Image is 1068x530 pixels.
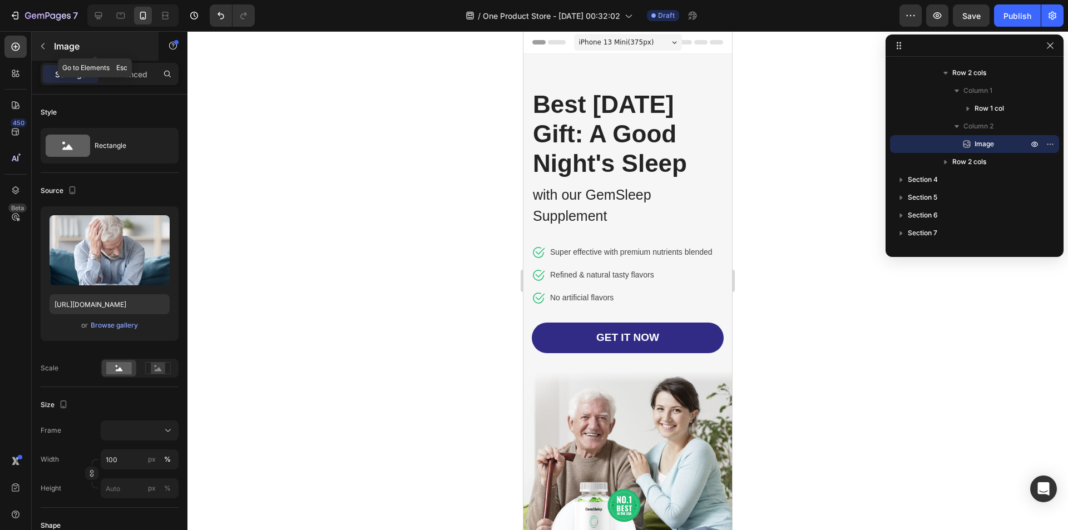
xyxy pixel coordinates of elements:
button: Save [953,4,990,27]
span: Draft [658,11,675,21]
input: px% [101,449,179,469]
div: % [164,483,171,493]
button: 7 [4,4,83,27]
p: Refined & natural tasty flavors [27,238,189,250]
div: px [148,454,156,464]
input: px% [101,478,179,498]
div: Browse gallery [91,320,138,330]
span: Save [962,11,981,21]
div: px [148,483,156,493]
img: Alt Image [25,441,184,526]
span: Image [975,138,994,150]
div: Undo/Redo [210,4,255,27]
p: Best [DATE] Gift: A Good Night's Sleep [9,59,199,147]
span: / [478,10,481,22]
p: 7 [73,9,78,22]
div: Scale [41,363,58,373]
iframe: Design area [523,31,732,530]
div: % [164,454,171,464]
span: Section 5 [908,192,937,203]
button: Publish [994,4,1041,27]
span: Section 7 [908,227,937,239]
p: No artificial flavors [27,261,189,273]
button: % [145,453,159,466]
div: 450 [11,118,27,127]
span: Column 1 [963,85,992,96]
div: GET IT NOW [73,299,136,315]
span: or [81,319,88,332]
button: % [145,482,159,495]
div: Beta [8,204,27,212]
p: with our GemSleep Supplement [9,153,199,195]
button: Browse gallery [90,320,139,331]
div: Rectangle [95,133,162,158]
span: Column 2 [963,121,993,132]
p: Image [54,39,149,53]
button: px [161,453,174,466]
p: Settings [55,68,86,80]
p: Advanced [110,68,147,80]
div: Publish [1003,10,1031,22]
label: Height [41,483,61,493]
span: Section 6 [908,210,938,221]
input: https://example.com/image.jpg [50,294,170,314]
div: Open Intercom Messenger [1030,475,1057,502]
button: px [161,482,174,495]
span: One Product Store - [DATE] 00:32:02 [483,10,620,22]
div: Source [41,184,79,199]
div: Size [41,398,70,413]
span: Row 1 col [975,103,1004,114]
label: Width [41,454,59,464]
a: GET IT NOW [8,291,200,322]
span: Section 4 [908,174,938,185]
span: Row 2 cols [952,156,986,167]
label: Frame [41,425,61,435]
div: Style [41,107,57,117]
p: Super effective with premium nutrients blended [27,215,189,227]
span: Row 2 cols [952,67,986,78]
img: preview-image [50,215,170,285]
